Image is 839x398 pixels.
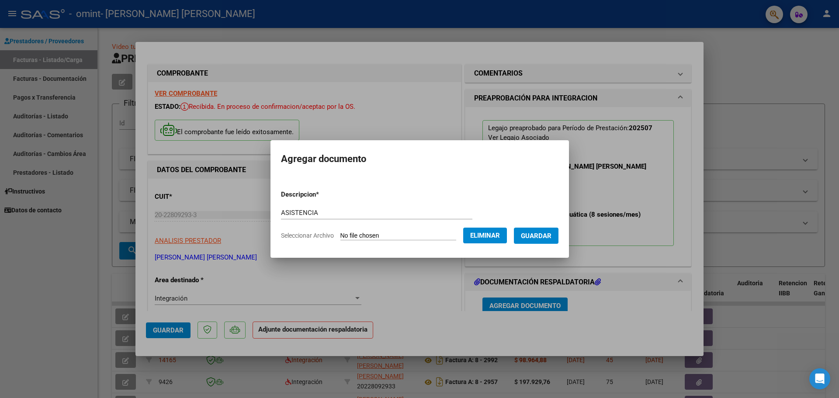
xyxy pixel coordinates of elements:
[463,228,507,243] button: Eliminar
[470,232,500,239] span: Eliminar
[281,151,558,167] h2: Agregar documento
[521,232,551,240] span: Guardar
[281,190,364,200] p: Descripcion
[514,228,558,244] button: Guardar
[809,368,830,389] div: Open Intercom Messenger
[281,232,334,239] span: Seleccionar Archivo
